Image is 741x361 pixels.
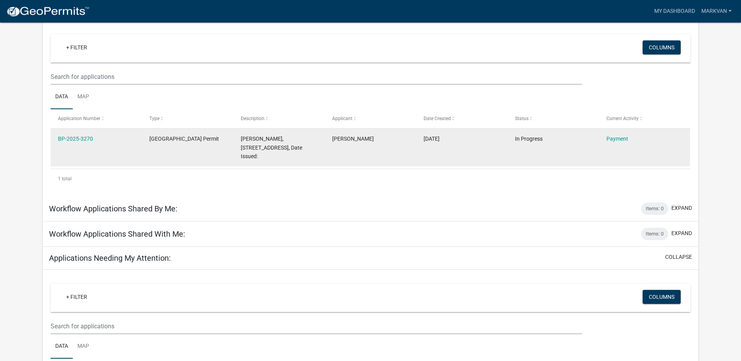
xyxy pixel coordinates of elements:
[332,116,352,121] span: Applicant
[416,109,508,128] datatable-header-cell: Date Created
[49,204,177,213] h5: Workflow Applications Shared By Me:
[424,116,451,121] span: Date Created
[643,290,681,304] button: Columns
[51,109,142,128] datatable-header-cell: Application Number
[325,109,416,128] datatable-header-cell: Applicant
[60,290,93,304] a: + Filter
[643,40,681,54] button: Columns
[332,136,374,142] span: Mark vangrinsven
[698,4,735,19] a: Markvan
[641,228,668,240] div: Items: 0
[671,229,692,237] button: expand
[241,136,302,160] span: MARK VANGRINSVEN, 27940 XENON ST NW, Furnace, Date Issued:
[51,85,73,110] a: Data
[60,40,93,54] a: + Filter
[51,169,690,188] div: 1 total
[599,109,690,128] datatable-header-cell: Current Activity
[606,116,639,121] span: Current Activity
[641,202,668,215] div: Items: 0
[149,116,159,121] span: Type
[43,20,698,196] div: collapse
[665,253,692,261] button: collapse
[233,109,325,128] datatable-header-cell: Description
[671,204,692,212] button: expand
[515,136,543,142] span: In Progress
[58,136,93,142] a: BP-2025-3270
[73,334,94,359] a: Map
[58,116,100,121] span: Application Number
[142,109,233,128] datatable-header-cell: Type
[49,229,185,239] h5: Workflow Applications Shared With Me:
[51,318,582,334] input: Search for applications
[606,136,628,142] a: Payment
[149,136,219,142] span: Isanti County Building Permit
[651,4,698,19] a: My Dashboard
[424,136,440,142] span: 08/20/2025
[507,109,599,128] datatable-header-cell: Status
[49,253,171,263] h5: Applications Needing My Attention:
[515,116,529,121] span: Status
[51,334,73,359] a: Data
[241,116,265,121] span: Description
[51,69,582,85] input: Search for applications
[73,85,94,110] a: Map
